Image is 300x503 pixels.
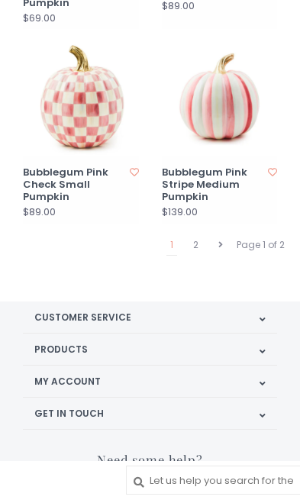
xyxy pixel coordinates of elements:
div: $69.00 [23,12,56,24]
a: 1 [166,235,177,256]
div: Page 1 of 2 [233,235,289,255]
img: MacKenzie-Childs Bubblegum Pink Stripe Medium Pumpkin [162,40,278,156]
a: 2 [189,235,202,255]
a: Bubblegum Pink Check Small Pumpkin [23,166,127,204]
h4: Products [34,344,266,354]
div: $139.00 [162,206,198,218]
h4: Customer service [34,312,266,322]
h3: Need some help? [23,453,277,466]
a: Bubblegum Pink Stripe Medium Pumpkin [162,166,266,204]
a: Add to wishlist [268,166,277,179]
h4: My account [34,376,266,386]
h4: Get in touch [34,408,266,418]
img: MacKenzie-Childs Bubblegum Pink Check Small Pumpkin [23,40,139,156]
a: Add to wishlist [130,166,139,179]
div: $89.00 [23,206,56,218]
a: Next page [215,235,227,255]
